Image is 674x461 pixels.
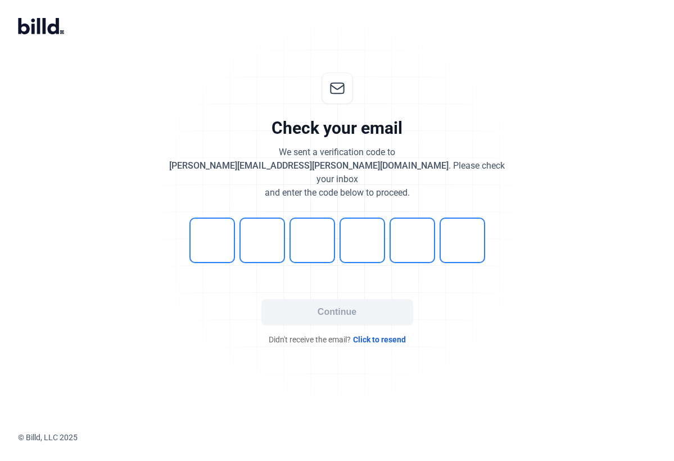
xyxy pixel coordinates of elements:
[18,432,674,443] div: © Billd, LLC 2025
[272,117,402,139] div: Check your email
[261,299,413,325] button: Continue
[169,160,449,171] span: [PERSON_NAME][EMAIL_ADDRESS][PERSON_NAME][DOMAIN_NAME]
[353,334,406,345] span: Click to resend
[169,146,506,200] div: We sent a verification code to . Please check your inbox and enter the code below to proceed.
[169,334,506,345] div: Didn't receive the email?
